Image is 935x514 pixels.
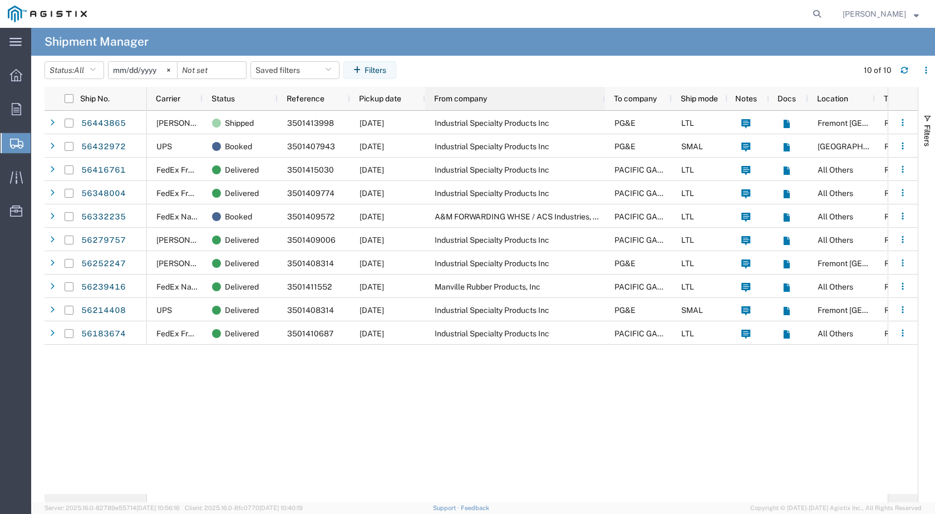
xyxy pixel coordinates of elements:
span: 3501408314 [287,306,334,315]
span: 3501407943 [287,142,335,151]
span: Delivered [225,228,259,252]
span: 07/21/2025 [360,259,384,268]
span: Industrial Specialty Products Inc [435,142,549,151]
span: UPS [156,306,172,315]
span: SMAL [681,142,703,151]
span: Industrial Specialty Products Inc [435,189,549,198]
span: Roy Miller Freight Lines [156,259,268,268]
span: To company [614,94,657,103]
span: Ship No. [80,94,110,103]
span: RATED [884,142,909,151]
span: RATED [884,306,909,315]
button: [PERSON_NAME] [842,7,919,21]
span: Shipped [225,111,254,135]
span: PACIFIC GAS & ELECTRIC COMPANY [614,236,749,244]
span: LTL [681,119,694,128]
span: Industrial Specialty Products Inc [435,259,549,268]
span: Industrial Specialty Products Inc [435,165,549,174]
span: PG&E [614,119,636,128]
span: Copyright © [DATE]-[DATE] Agistix Inc., All Rights Reserved [750,503,922,513]
span: 07/21/2025 [360,282,384,291]
span: RATED [884,189,909,198]
span: FedEx Freight East [156,189,224,198]
span: All Others [818,165,853,174]
span: Notes [735,94,757,103]
input: Not set [109,62,177,79]
a: Feedback [461,505,489,511]
span: All Others [818,212,853,221]
span: Filters [923,125,932,146]
span: 3501409572 [287,212,334,221]
span: Delivered [225,275,259,298]
span: All Others [818,236,853,244]
span: Industrial Specialty Products Inc [435,119,549,128]
span: Fresno DC [818,142,897,151]
span: Roy Miller Freight Lines [156,119,268,128]
span: From company [434,94,487,103]
span: 3501415030 [287,165,334,174]
span: Roy Miller Freight Lines [156,236,268,244]
span: LTL [681,329,694,338]
a: 56432972 [81,138,126,156]
span: Delivered [225,298,259,322]
span: RATED [884,212,909,221]
span: Carrier [156,94,180,103]
span: Pickup date [359,94,401,103]
span: RATED [884,165,909,174]
span: 07/30/2025 [360,212,384,221]
div: 10 of 10 [864,65,892,76]
span: Location [817,94,848,103]
span: [DATE] 10:56:16 [136,505,180,511]
span: UPS [156,142,172,151]
span: PACIFIC GAS & ELECTRIC COMPANY [614,165,749,174]
span: FedEx Freight East [156,329,224,338]
a: 56443865 [81,115,126,133]
span: 08/08/2025 [360,119,384,128]
h4: Shipment Manager [45,28,149,56]
span: LTL [681,236,694,244]
span: 3501411552 [287,282,332,291]
span: LTL [681,212,694,221]
span: Docs [777,94,796,103]
span: PG&E [614,259,636,268]
a: 56252247 [81,255,126,273]
span: Manville Rubber Products, Inc [435,282,540,291]
span: Industrial Specialty Products Inc [435,329,549,338]
span: 07/30/2025 [360,189,384,198]
span: 3501413998 [287,119,334,128]
span: LTL [681,189,694,198]
span: 3501409006 [287,236,336,244]
span: 07/16/2025 [360,306,384,315]
span: Delivered [225,322,259,345]
span: All Others [818,189,853,198]
span: A&M FORWARDING WHSE / ACS Industries, Inc [435,212,604,221]
span: PACIFIC GAS & ELECTRIC COMPANY [614,329,749,338]
span: Ship mode [681,94,718,103]
button: Saved filters [250,61,339,79]
span: RATED [884,282,909,291]
span: Status [211,94,235,103]
span: All [74,66,84,75]
span: PACIFIC GAS & ELECTRIC COMPANY [614,212,749,221]
span: Delivered [225,158,259,182]
span: Fremont DC [818,119,929,128]
button: Status:All [45,61,104,79]
span: Type [884,94,900,103]
span: Booked [225,135,252,158]
span: Reference [287,94,324,103]
span: Delivered [225,182,259,205]
input: Not set [178,62,246,79]
span: RATED [884,259,909,268]
a: 56348004 [81,185,126,203]
span: Server: 2025.16.0-82789e55714 [45,505,180,511]
span: RATED [884,119,909,128]
span: PG&E [614,142,636,151]
span: FedEx National [156,212,211,221]
span: SMAL [681,306,703,315]
span: All Others [818,329,853,338]
span: Fremont DC [818,306,929,315]
span: 07/14/2025 [360,329,384,338]
button: Filters [343,61,396,79]
span: Fremont DC [818,259,929,268]
span: PACIFIC GAS & ELECTRIC COMPANY [614,282,749,291]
